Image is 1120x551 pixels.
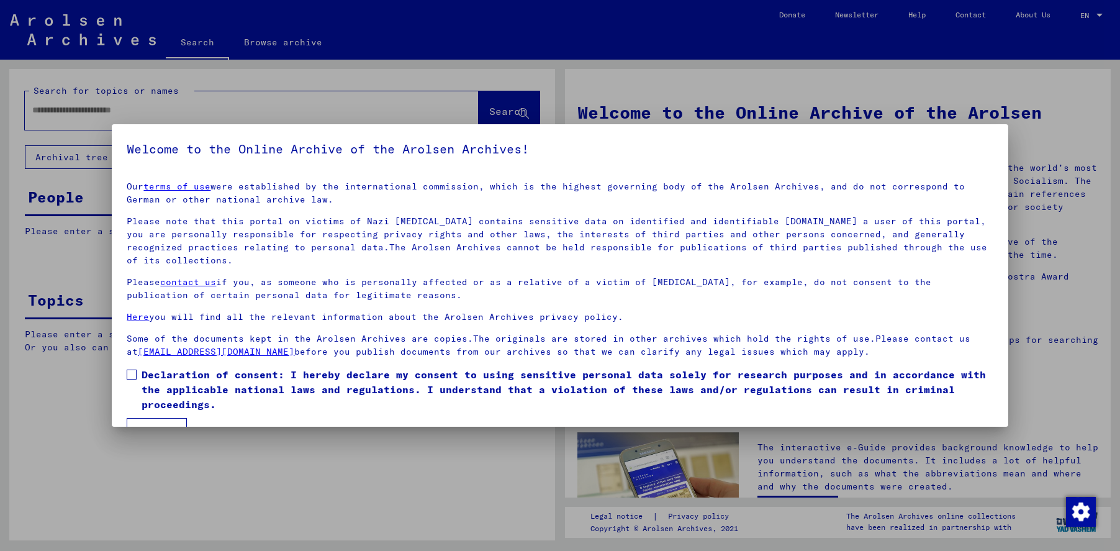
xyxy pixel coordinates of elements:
[160,276,216,288] a: contact us
[138,346,294,357] a: [EMAIL_ADDRESS][DOMAIN_NAME]
[1066,497,1096,527] img: Change consent
[127,332,993,358] p: Some of the documents kept in the Arolsen Archives are copies.The originals are stored in other a...
[127,139,993,159] h5: Welcome to the Online Archive of the Arolsen Archives!
[143,181,210,192] a: terms of use
[127,180,993,206] p: Our were established by the international commission, which is the highest governing body of the ...
[127,215,993,267] p: Please note that this portal on victims of Nazi [MEDICAL_DATA] contains sensitive data on identif...
[1065,496,1095,526] div: Change consent
[127,276,993,302] p: Please if you, as someone who is personally affected or as a relative of a victim of [MEDICAL_DAT...
[142,367,993,412] span: Declaration of consent: I hereby declare my consent to using sensitive personal data solely for r...
[127,418,187,442] button: I agree
[127,311,149,322] a: Here
[127,311,993,324] p: you will find all the relevant information about the Arolsen Archives privacy policy.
